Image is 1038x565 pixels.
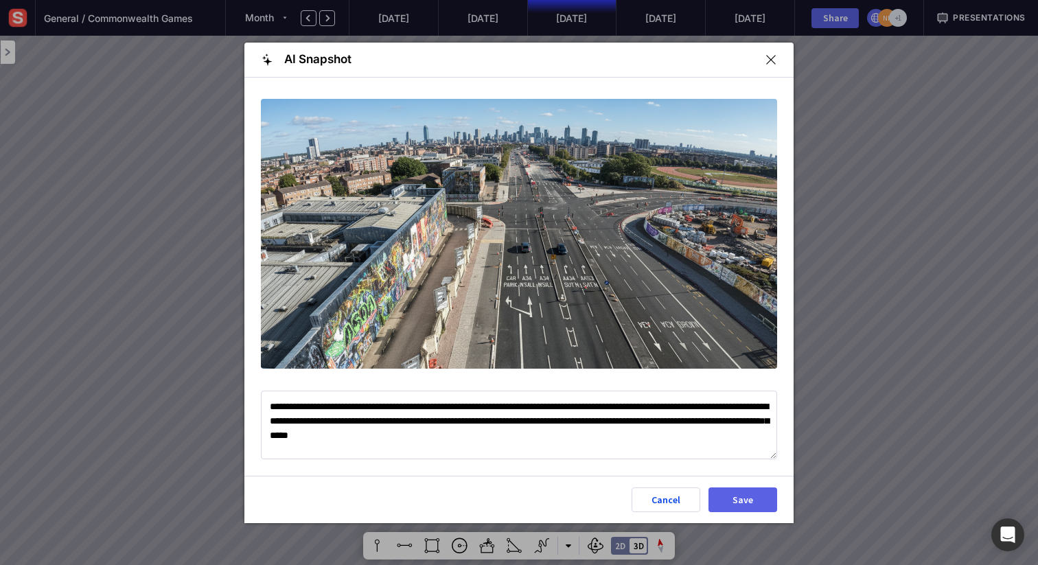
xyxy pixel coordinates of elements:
div: Open Intercom Messenger [991,518,1024,551]
div: AI Snapshot [261,54,351,66]
button: Save [708,487,777,512]
div: Cancel [643,495,689,505]
img: AI Enhanced Snapshot [261,99,777,369]
button: Cancel [632,487,700,512]
div: Save [720,495,765,505]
